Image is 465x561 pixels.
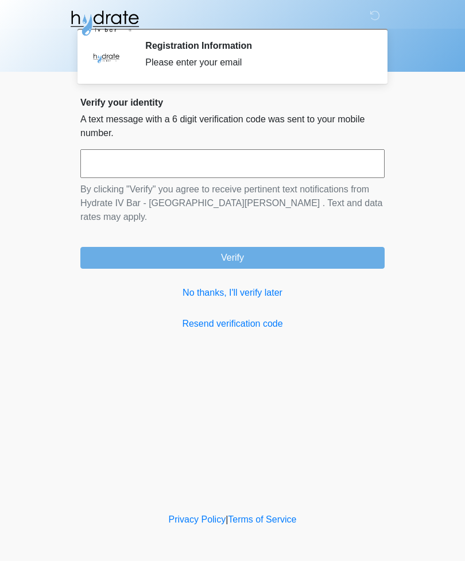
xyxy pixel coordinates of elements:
a: Terms of Service [228,514,296,524]
div: Please enter your email [145,56,367,69]
img: Hydrate IV Bar - Fort Collins Logo [69,9,140,37]
p: By clicking "Verify" you agree to receive pertinent text notifications from Hydrate IV Bar - [GEO... [80,183,385,224]
a: Resend verification code [80,317,385,331]
h2: Verify your identity [80,97,385,108]
a: Privacy Policy [169,514,226,524]
a: | [226,514,228,524]
a: No thanks, I'll verify later [80,286,385,300]
p: A text message with a 6 digit verification code was sent to your mobile number. [80,113,385,140]
img: Agent Avatar [89,40,123,75]
button: Verify [80,247,385,269]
